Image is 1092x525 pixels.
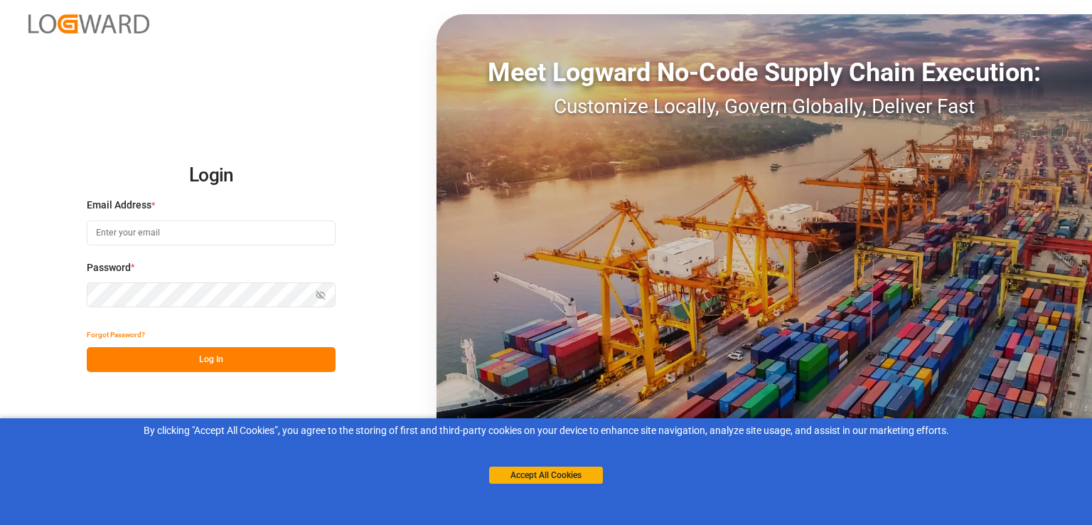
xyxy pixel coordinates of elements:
h2: Login [87,153,336,198]
span: Password [87,260,131,275]
div: Customize Locally, Govern Globally, Deliver Fast [437,92,1092,122]
input: Enter your email [87,221,336,245]
div: By clicking "Accept All Cookies”, you agree to the storing of first and third-party cookies on yo... [10,423,1082,438]
button: Log In [87,347,336,372]
span: Email Address [87,198,151,213]
img: Logward_new_orange.png [28,14,149,33]
button: Forgot Password? [87,322,145,347]
button: Accept All Cookies [489,467,603,484]
div: Meet Logward No-Code Supply Chain Execution: [437,53,1092,92]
